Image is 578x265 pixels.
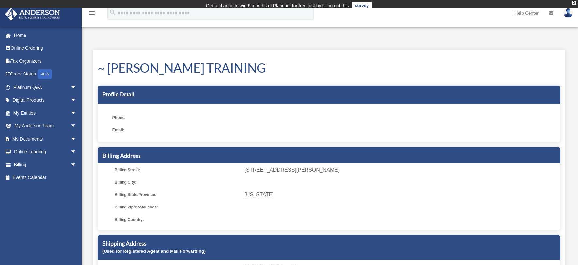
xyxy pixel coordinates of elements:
[70,81,83,94] span: arrow_drop_down
[102,240,556,248] h5: Shipping Address
[5,145,87,158] a: Online Learningarrow_drop_down
[5,42,87,55] a: Online Ordering
[70,132,83,146] span: arrow_drop_down
[70,145,83,159] span: arrow_drop_down
[115,203,240,212] span: Billing Zip/Postal code:
[5,94,87,107] a: Digital Productsarrow_drop_down
[563,8,573,18] img: User Pic
[5,68,87,81] a: Order StatusNEW
[115,165,240,174] span: Billing Street:
[352,2,372,9] a: survey
[115,215,240,224] span: Billing Country:
[38,69,52,79] div: NEW
[5,158,87,171] a: Billingarrow_drop_down
[115,178,240,187] span: Billing City:
[115,190,240,199] span: Billing State/Province:
[70,120,83,133] span: arrow_drop_down
[102,249,206,254] small: (Used for Registered Agent and Mail Forwarding)
[70,94,83,107] span: arrow_drop_down
[5,120,87,133] a: My Anderson Teamarrow_drop_down
[98,86,560,104] div: Profile Detail
[88,11,96,17] a: menu
[88,9,96,17] i: menu
[70,158,83,172] span: arrow_drop_down
[112,113,238,122] span: Phone:
[70,107,83,120] span: arrow_drop_down
[109,9,116,16] i: search
[5,171,87,184] a: Events Calendar
[245,190,558,199] span: [US_STATE]
[5,55,87,68] a: Tax Organizers
[206,2,349,9] div: Get a chance to win 6 months of Platinum for free just by filling out this
[5,132,87,145] a: My Documentsarrow_drop_down
[112,125,238,135] span: Email:
[5,107,87,120] a: My Entitiesarrow_drop_down
[98,59,560,76] h1: ~ [PERSON_NAME] TRAINING
[5,29,87,42] a: Home
[102,152,556,160] h5: Billing Address
[572,1,576,5] div: close
[5,81,87,94] a: Platinum Q&Aarrow_drop_down
[3,8,62,21] img: Anderson Advisors Platinum Portal
[245,165,558,174] span: [STREET_ADDRESS][PERSON_NAME]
